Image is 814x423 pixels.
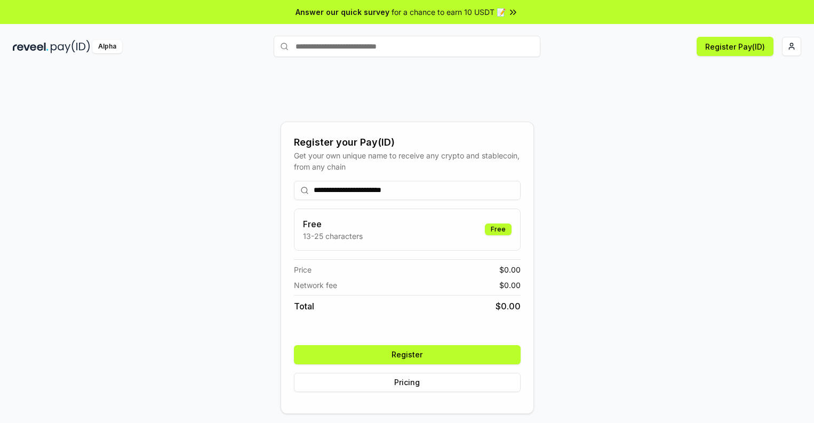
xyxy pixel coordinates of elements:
[697,37,773,56] button: Register Pay(ID)
[13,40,49,53] img: reveel_dark
[499,280,521,291] span: $ 0.00
[294,264,312,275] span: Price
[392,6,506,18] span: for a chance to earn 10 USDT 📝
[92,40,122,53] div: Alpha
[296,6,389,18] span: Answer our quick survey
[294,150,521,172] div: Get your own unique name to receive any crypto and stablecoin, from any chain
[496,300,521,313] span: $ 0.00
[485,224,512,235] div: Free
[294,135,521,150] div: Register your Pay(ID)
[51,40,90,53] img: pay_id
[294,280,337,291] span: Network fee
[303,218,363,230] h3: Free
[294,373,521,392] button: Pricing
[294,300,314,313] span: Total
[303,230,363,242] p: 13-25 characters
[294,345,521,364] button: Register
[499,264,521,275] span: $ 0.00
